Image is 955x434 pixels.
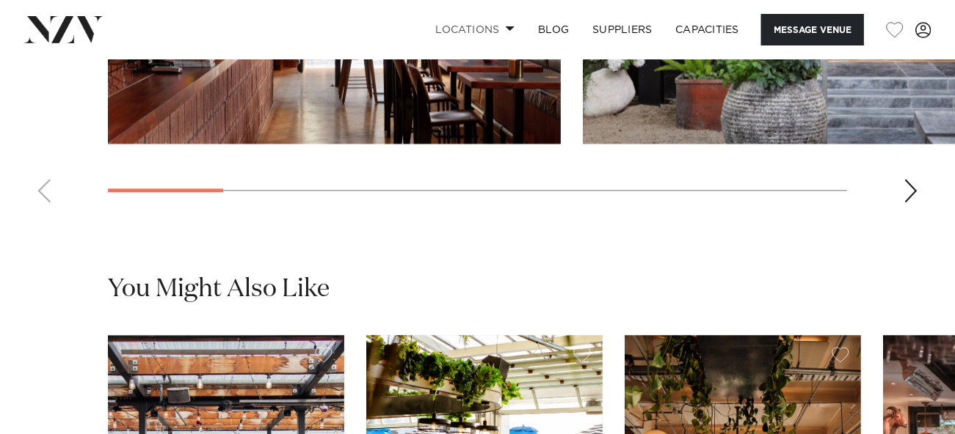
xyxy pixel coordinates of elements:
button: Message Venue [761,14,864,45]
a: Locations [424,14,526,45]
a: Capacities [664,14,752,45]
a: BLOG [526,14,581,45]
img: nzv-logo.png [23,16,104,43]
a: SUPPLIERS [581,14,664,45]
h2: You Might Also Like [108,273,330,306]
